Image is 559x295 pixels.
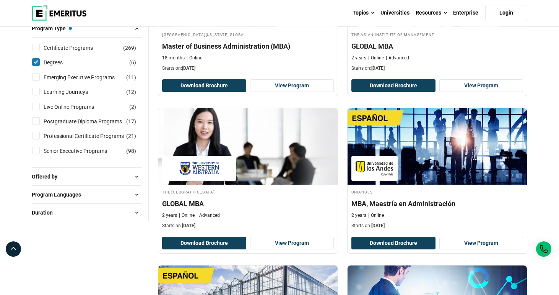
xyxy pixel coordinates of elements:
[187,55,202,61] p: Online
[128,118,134,125] span: 17
[44,103,109,111] a: Live Online Programs
[162,223,334,229] p: Starts on:
[44,147,122,155] a: Senior Executive Programs
[32,190,87,199] span: Program Languages
[348,108,527,233] a: Business Management Course by Uniandes - October 27, 2025 Uniandes Uniandes MBA, Maestría en Admi...
[351,188,523,195] h4: Uniandes
[126,117,136,126] span: ( )
[125,45,134,51] span: 269
[439,237,523,250] a: View Program
[128,148,134,154] span: 98
[128,133,134,139] span: 21
[166,160,232,177] img: The University of Western Australia
[179,212,195,219] p: Online
[32,207,142,218] button: Duration
[439,79,523,92] a: View Program
[197,212,220,219] p: Advanced
[158,108,338,233] a: Business Management Course by The University of Western Australia - September 30, 2025 The Univer...
[32,24,72,33] span: Program Type
[485,5,527,21] a: Login
[32,23,142,34] button: Program Type
[162,188,334,195] h4: The [GEOGRAPHIC_DATA]
[44,88,103,96] a: Learning Journeys
[126,88,136,96] span: ( )
[351,65,523,72] p: Starts on:
[351,223,523,229] p: Starts on:
[250,237,334,250] a: View Program
[371,66,385,71] span: [DATE]
[351,199,523,208] h4: MBA, Maestría en Administración
[368,212,384,219] p: Online
[368,55,384,61] p: Online
[162,212,177,219] p: 2 years
[123,44,136,52] span: ( )
[162,199,334,208] h4: GLOBAL MBA
[386,55,409,61] p: Advanced
[131,104,134,110] span: 2
[32,189,142,200] button: Program Languages
[126,73,136,82] span: ( )
[131,59,134,66] span: 6
[348,108,527,185] img: MBA, Maestría en Administración | Online Business Management Course
[44,73,130,82] a: Emerging Executive Programs
[351,212,366,219] p: 2 years
[129,103,136,111] span: ( )
[355,160,394,177] img: Uniandes
[128,89,134,95] span: 12
[250,79,334,92] a: View Program
[182,223,195,228] span: [DATE]
[162,31,334,38] h4: [GEOGRAPHIC_DATA][US_STATE] Global
[129,58,136,67] span: ( )
[162,65,334,72] p: Starts on:
[162,237,246,250] button: Download Brochure
[44,117,137,126] a: Postgraduate Diploma Programs
[351,31,523,38] h4: The Asian Institute of Management
[32,208,59,217] span: Duration
[32,171,142,182] button: Offered by
[162,79,246,92] button: Download Brochure
[351,79,435,92] button: Download Brochure
[158,108,338,185] img: GLOBAL MBA | Online Business Management Course
[351,41,523,51] h4: GLOBAL MBA
[351,55,366,61] p: 2 years
[371,223,385,228] span: [DATE]
[128,74,134,80] span: 11
[126,132,136,140] span: ( )
[162,41,334,51] h4: Master of Business Administration (MBA)
[44,44,108,52] a: Certificate Programs
[351,237,435,250] button: Download Brochure
[44,132,139,140] a: Professional Certificate Programs
[162,55,185,61] p: 18 months
[32,172,63,181] span: Offered by
[182,66,195,71] span: [DATE]
[126,147,136,155] span: ( )
[44,58,78,67] a: Degrees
